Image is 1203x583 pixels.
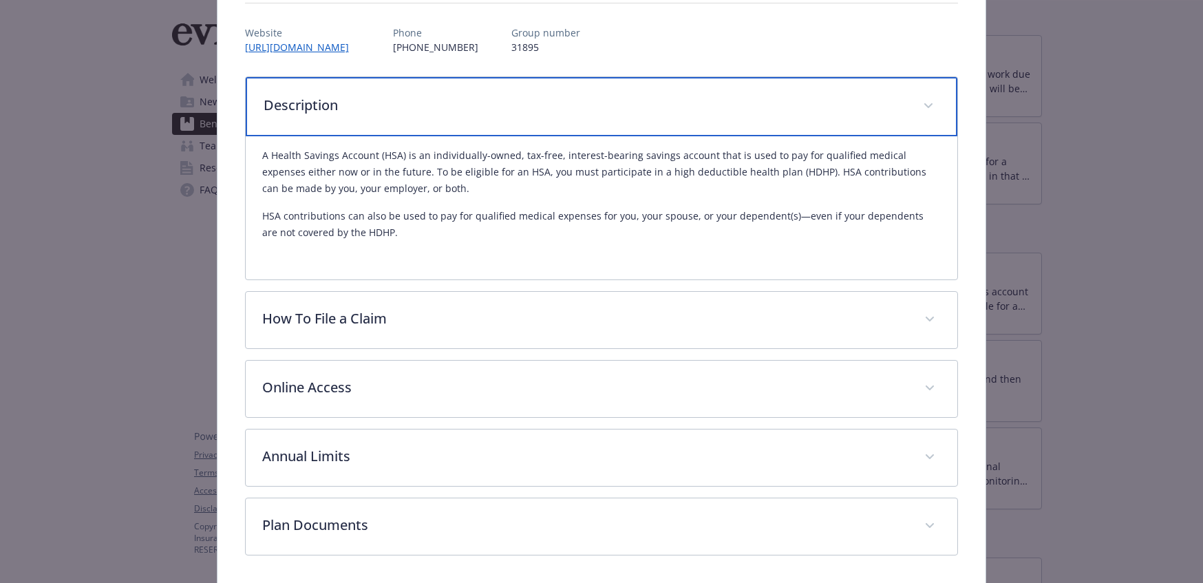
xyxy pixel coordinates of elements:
[262,515,908,536] p: Plan Documents
[393,25,478,40] p: Phone
[511,40,580,54] p: 31895
[246,77,958,136] div: Description
[262,147,941,197] p: A Health Savings Account (HSA) is an individually-owned, tax-free, interest-bearing savings accou...
[246,136,958,279] div: Description
[245,41,360,54] a: [URL][DOMAIN_NAME]
[246,430,958,486] div: Annual Limits
[246,498,958,555] div: Plan Documents
[393,40,478,54] p: [PHONE_NUMBER]
[262,308,908,329] p: How To File a Claim
[246,292,958,348] div: How To File a Claim
[264,95,907,116] p: Description
[511,25,580,40] p: Group number
[262,446,908,467] p: Annual Limits
[262,377,908,398] p: Online Access
[245,25,360,40] p: Website
[262,208,941,241] p: HSA contributions can also be used to pay for qualified medical expenses for you, your spouse, or...
[246,361,958,417] div: Online Access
